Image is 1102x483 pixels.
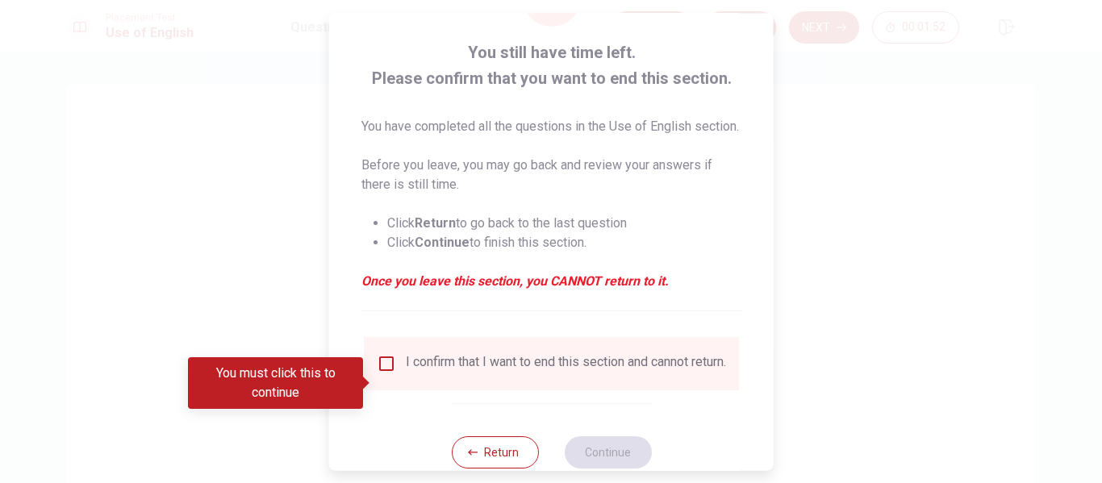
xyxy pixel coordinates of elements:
span: You must click this to continue [377,354,396,373]
li: Click to finish this section. [387,233,741,252]
button: Continue [564,436,651,468]
span: You still have time left. Please confirm that you want to end this section. [361,40,741,91]
p: Before you leave, you may go back and review your answers if there is still time. [361,156,741,194]
div: You must click this to continue [188,357,363,409]
li: Click to go back to the last question [387,214,741,233]
div: I confirm that I want to end this section and cannot return. [406,354,726,373]
p: You have completed all the questions in the Use of English section. [361,117,741,136]
button: Return [451,436,538,468]
strong: Continue [415,235,470,250]
strong: Return [415,215,456,231]
em: Once you leave this section, you CANNOT return to it. [361,272,741,291]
